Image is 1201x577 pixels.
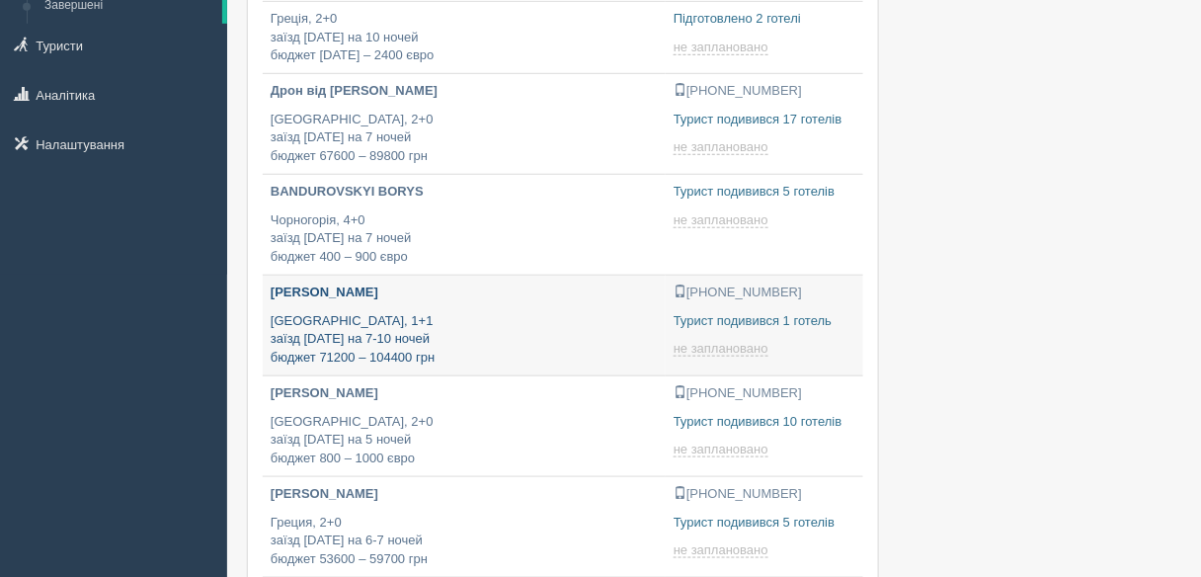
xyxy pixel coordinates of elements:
[674,139,768,155] span: не заплановано
[271,211,658,267] p: Чорногорія, 4+0 заїзд [DATE] на 7 ночей бюджет 400 – 900 євро
[263,477,666,577] a: [PERSON_NAME] Греция, 2+0заїзд [DATE] на 6-7 ночейбюджет 53600 – 59700 грн
[271,312,658,368] p: [GEOGRAPHIC_DATA], 1+1 заїзд [DATE] на 7-10 ночей бюджет 71200 – 104400 грн
[674,442,768,457] span: не заплановано
[674,40,772,55] a: не заплановано
[263,2,666,73] a: Греція, 2+0заїзд [DATE] на 10 ночейбюджет [DATE] – 2400 євро
[674,284,855,302] p: [PHONE_NUMBER]
[271,183,658,202] p: BANDUROVSKYI BORYS
[263,175,666,275] a: BANDUROVSKYI BORYS Чорногорія, 4+0заїзд [DATE] на 7 ночейбюджет 400 – 900 євро
[674,40,768,55] span: не заплановано
[271,413,658,468] p: [GEOGRAPHIC_DATA], 2+0 заїзд [DATE] на 5 ночей бюджет 800 – 1000 євро
[674,485,855,504] p: [PHONE_NUMBER]
[674,413,855,432] p: Турист подивився 10 готелів
[674,10,855,29] p: Підготовлено 2 готелі
[674,111,855,129] p: Турист подивився 17 готелів
[674,183,855,202] p: Турист подивився 5 готелів
[674,442,772,457] a: не заплановано
[271,111,658,166] p: [GEOGRAPHIC_DATA], 2+0 заїзд [DATE] на 7 ночей бюджет 67600 – 89800 грн
[674,341,772,357] a: не заплановано
[271,485,658,504] p: [PERSON_NAME]
[674,384,855,403] p: [PHONE_NUMBER]
[271,514,658,569] p: Греция, 2+0 заїзд [DATE] на 6-7 ночей бюджет 53600 – 59700 грн
[674,312,855,331] p: Турист подивився 1 готель
[271,10,658,65] p: Греція, 2+0 заїзд [DATE] на 10 ночей бюджет [DATE] – 2400 євро
[263,74,666,174] a: Дрон від [PERSON_NAME] [GEOGRAPHIC_DATA], 2+0заїзд [DATE] на 7 ночейбюджет 67600 – 89800 грн
[674,514,855,533] p: Турист подивився 5 готелів
[674,542,772,558] a: не заплановано
[271,284,658,302] p: [PERSON_NAME]
[271,82,658,101] p: Дрон від [PERSON_NAME]
[674,212,768,228] span: не заплановано
[674,542,768,558] span: не заплановано
[674,341,768,357] span: не заплановано
[674,139,772,155] a: не заплановано
[674,82,855,101] p: [PHONE_NUMBER]
[263,276,666,375] a: [PERSON_NAME] [GEOGRAPHIC_DATA], 1+1заїзд [DATE] на 7-10 ночейбюджет 71200 – 104400 грн
[263,376,666,476] a: [PERSON_NAME] [GEOGRAPHIC_DATA], 2+0заїзд [DATE] на 5 ночейбюджет 800 – 1000 євро
[271,384,658,403] p: [PERSON_NAME]
[674,212,772,228] a: не заплановано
